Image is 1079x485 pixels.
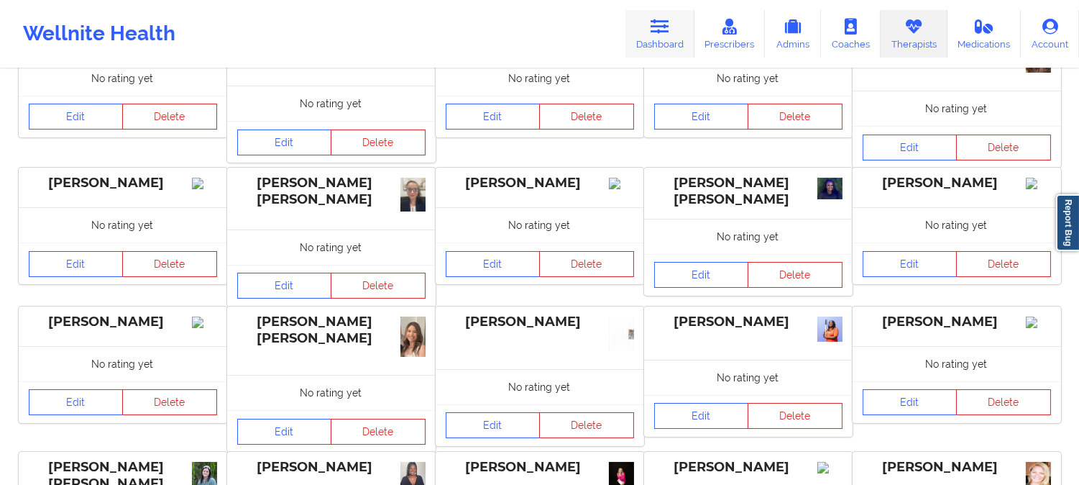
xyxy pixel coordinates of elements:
[539,412,634,438] button: Delete
[863,175,1051,191] div: [PERSON_NAME]
[436,207,644,242] div: No rating yet
[237,459,426,476] div: [PERSON_NAME]
[625,10,694,58] a: Dashboard
[654,314,842,330] div: [PERSON_NAME]
[19,60,227,96] div: No rating yet
[237,175,426,208] div: [PERSON_NAME] [PERSON_NAME]
[609,178,634,189] img: Image%2Fplaceholer-image.png
[863,389,958,415] a: Edit
[956,389,1051,415] button: Delete
[122,104,217,130] button: Delete
[122,389,217,415] button: Delete
[227,375,436,410] div: No rating yet
[29,104,124,130] a: Edit
[863,251,958,277] a: Edit
[765,10,821,58] a: Admins
[694,10,766,58] a: Prescribers
[237,273,332,299] a: Edit
[654,262,749,288] a: Edit
[609,317,634,351] img: da1aad8f-93a8-4a57-89ea-ab5c8aaa8e19_Scan_20250108.jpg
[446,412,541,438] a: Edit
[654,104,749,130] a: Edit
[331,419,426,445] button: Delete
[863,314,1051,330] div: [PERSON_NAME]
[446,459,634,476] div: [PERSON_NAME]
[400,178,426,212] img: da86e186-9bc1-4442-8092-9b01e88fa3c0_image.jpg
[817,317,842,342] img: 2f8acd65-a77a-48d8-a74f-b2af1b9fa0c9_IMG_4765.jpeg
[956,251,1051,277] button: Delete
[446,175,634,191] div: [PERSON_NAME]
[29,389,124,415] a: Edit
[446,104,541,130] a: Edit
[192,317,217,328] img: Image%2Fplaceholer-image.png
[19,346,227,381] div: No rating yet
[644,360,853,395] div: No rating yet
[237,419,332,445] a: Edit
[29,251,124,277] a: Edit
[947,10,1021,58] a: Medications
[644,60,853,96] div: No rating yet
[748,403,842,429] button: Delete
[331,273,426,299] button: Delete
[446,251,541,277] a: Edit
[237,314,426,347] div: [PERSON_NAME] [PERSON_NAME]
[881,10,947,58] a: Therapists
[227,86,436,121] div: No rating yet
[227,230,436,265] div: No rating yet
[817,462,842,473] img: Image%2Fplaceholer-image.png
[1056,194,1079,251] a: Report Bug
[956,135,1051,160] button: Delete
[436,60,644,96] div: No rating yet
[1026,178,1051,189] img: Image%2Fplaceholer-image.png
[821,10,881,58] a: Coaches
[539,104,634,130] button: Delete
[863,459,1051,476] div: [PERSON_NAME]
[192,178,217,189] img: Image%2Fplaceholer-image.png
[654,403,749,429] a: Edit
[29,314,217,330] div: [PERSON_NAME]
[237,130,332,155] a: Edit
[654,175,842,208] div: [PERSON_NAME] [PERSON_NAME]
[817,178,842,199] img: 2a4ace3c-b90c-4573-8d5f-f8b814864418_IMG_5458.jpeg
[539,251,634,277] button: Delete
[122,251,217,277] button: Delete
[446,314,634,330] div: [PERSON_NAME]
[853,91,1061,126] div: No rating yet
[331,130,426,155] button: Delete
[400,317,426,357] img: be165684-895b-4be5-b409-4b8b4505697c_IMG_0669.jpg
[654,459,842,476] div: [PERSON_NAME]
[748,104,842,130] button: Delete
[853,346,1061,381] div: No rating yet
[1026,317,1051,328] img: Image%2Fplaceholer-image.png
[644,219,853,254] div: No rating yet
[29,175,217,191] div: [PERSON_NAME]
[436,369,644,404] div: No rating yet
[748,262,842,288] button: Delete
[1021,10,1079,58] a: Account
[853,207,1061,242] div: No rating yet
[863,135,958,160] a: Edit
[19,207,227,242] div: No rating yet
